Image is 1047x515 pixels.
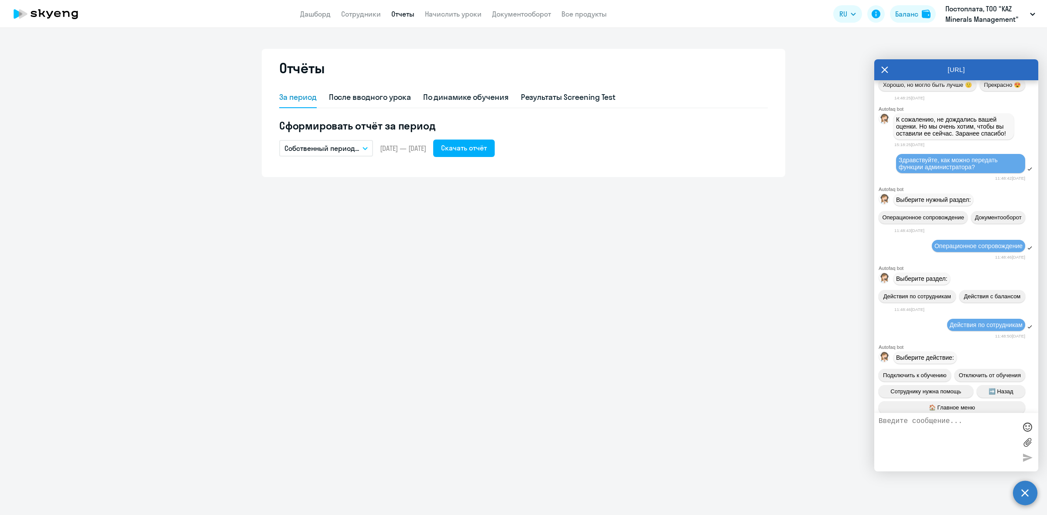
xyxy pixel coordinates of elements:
[894,142,924,147] time: 15:18:25[DATE]
[995,255,1025,259] time: 11:48:46[DATE]
[995,334,1025,338] time: 11:48:50[DATE]
[894,307,924,312] time: 11:48:46[DATE]
[896,354,954,361] span: Выберите действие:
[890,388,961,395] span: Сотруднику нужна помощь
[883,293,951,300] span: Действия по сотрудникам
[279,59,325,77] h2: Отчёты
[896,275,948,282] span: Выберите раздел:
[1021,436,1034,449] label: Лимит 10 файлов
[279,92,317,103] div: За период
[879,344,1038,350] div: Autofaq bot
[984,82,1021,88] span: Прекрасно 😍
[922,10,931,18] img: balance
[341,10,381,18] a: Сотрудники
[839,9,847,19] span: RU
[423,92,509,103] div: По динамике обучения
[883,82,972,88] span: Хорошо, но могло быть лучше 🙂
[899,157,999,171] span: Здравствуйте, как можно передать функции администратора?
[977,385,1026,398] button: ➡️ Назад
[441,143,487,153] div: Скачать отчёт
[879,194,890,207] img: bot avatar
[879,273,890,286] img: bot avatar
[896,116,1006,137] span: К сожалению, не дождались вашей оценки. Но мы очень хотим, чтобы вы оставили ее сейчас. Заранее с...
[995,176,1025,181] time: 11:48:42[DATE]
[971,211,1025,224] button: Документооборот
[492,10,551,18] a: Документооборот
[955,369,1025,382] button: Отключить от обучения
[894,95,924,100] time: 14:48:25[DATE]
[975,214,1022,221] span: Документооборот
[284,143,359,153] p: Собственный период...
[890,5,936,23] button: Балансbalance
[945,3,1026,24] p: Постоплата, ТОО "KAZ Minerals Management"
[879,352,890,365] img: bot avatar
[879,187,1038,192] div: Autofaq bot
[391,10,414,18] a: Отчеты
[879,369,951,382] button: Подключить к обучению
[833,5,862,23] button: RU
[941,3,1040,24] button: Постоплата, ТОО "KAZ Minerals Management"
[879,114,890,126] img: bot avatar
[980,78,1025,91] button: Прекрасно 😍
[895,9,918,19] div: Баланс
[879,78,976,91] button: Хорошо, но могло быть лучше 🙂
[879,211,968,224] button: Операционное сопровождение
[329,92,411,103] div: После вводного урока
[894,228,924,233] time: 11:48:43[DATE]
[950,321,1023,328] span: Действия по сотрудникам
[964,293,1020,300] span: Действия с балансом
[989,388,1013,395] span: ➡️ Назад
[879,106,1038,112] div: Autofaq bot
[433,140,495,157] button: Скачать отчёт
[959,372,1021,379] span: Отключить от обучения
[879,290,956,303] button: Действия по сотрудникам
[896,196,971,203] span: Выберите нужный раздел:
[300,10,331,18] a: Дашборд
[279,140,373,157] button: Собственный период...
[561,10,607,18] a: Все продукты
[879,401,1025,414] button: 🏠 Главное меню
[934,242,1023,249] span: Операционное сопровождение
[883,372,947,379] span: Подключить к обучению
[521,92,616,103] div: Результаты Screening Test
[882,214,964,221] span: Операционное сопровождение
[879,266,1038,271] div: Autofaq bot
[380,143,426,153] span: [DATE] — [DATE]
[879,385,973,398] button: Сотруднику нужна помощь
[425,10,482,18] a: Начислить уроки
[279,119,768,133] h5: Сформировать отчёт за период
[959,290,1025,303] button: Действия с балансом
[929,404,975,411] span: 🏠 Главное меню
